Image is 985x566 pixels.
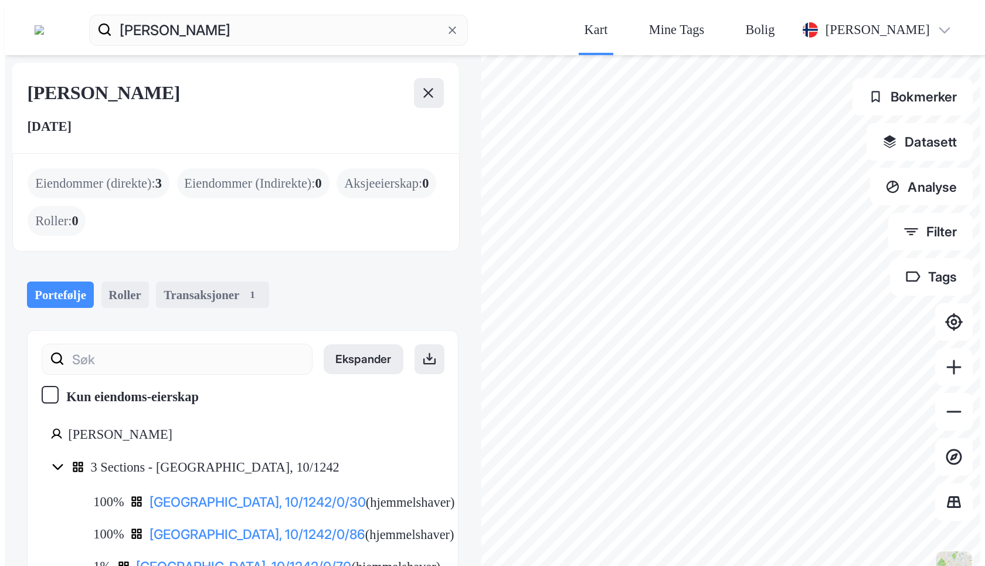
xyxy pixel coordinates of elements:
div: Kart [585,19,608,41]
button: Datasett [867,123,973,161]
div: 100% [93,523,124,545]
div: Mine Tags [649,19,704,41]
div: Eiendommer (direkte) : [28,168,169,198]
div: Roller [101,282,149,308]
div: [PERSON_NAME] [826,19,930,41]
div: [PERSON_NAME] [68,423,481,446]
div: Eiendommer (Indirekte) : [177,168,330,198]
iframe: Chat Widget [926,510,985,566]
button: Bokmerker [852,78,973,116]
button: Filter [888,213,973,250]
div: ( hjemmelshaver ) [150,491,455,514]
span: 3 [155,172,162,195]
div: 3 Sections - [GEOGRAPHIC_DATA], 10/1242 [91,456,339,479]
div: ( hjemmelshaver ) [150,523,454,546]
div: [DATE] [27,116,71,138]
img: logo.a4113a55bc3d86da70a041830d287a7e.svg [35,25,44,35]
button: Ekspander [324,344,403,374]
div: 1 [243,285,262,304]
div: Aksjeeierskap : [337,168,436,198]
div: [PERSON_NAME] [27,78,184,108]
div: Portefølje [27,282,93,308]
input: Søk [64,340,311,378]
div: Roller : [28,206,86,236]
div: 100% [93,491,124,513]
a: [GEOGRAPHIC_DATA], 10/1242/0/86 [150,526,365,542]
div: Bolig [746,19,775,41]
input: Søk på adresse, matrikkel, gårdeiere, leietakere eller personer [112,11,444,49]
div: Kontrollprogram for chat [926,510,985,566]
span: 0 [72,210,78,232]
button: Tags [890,258,973,296]
button: Analyse [870,168,973,205]
a: [GEOGRAPHIC_DATA], 10/1242/0/30 [150,494,366,510]
div: Kun eiendoms-eierskap [66,386,199,408]
div: Transaksjoner [156,282,269,308]
span: 0 [315,172,322,195]
span: 0 [422,172,429,195]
